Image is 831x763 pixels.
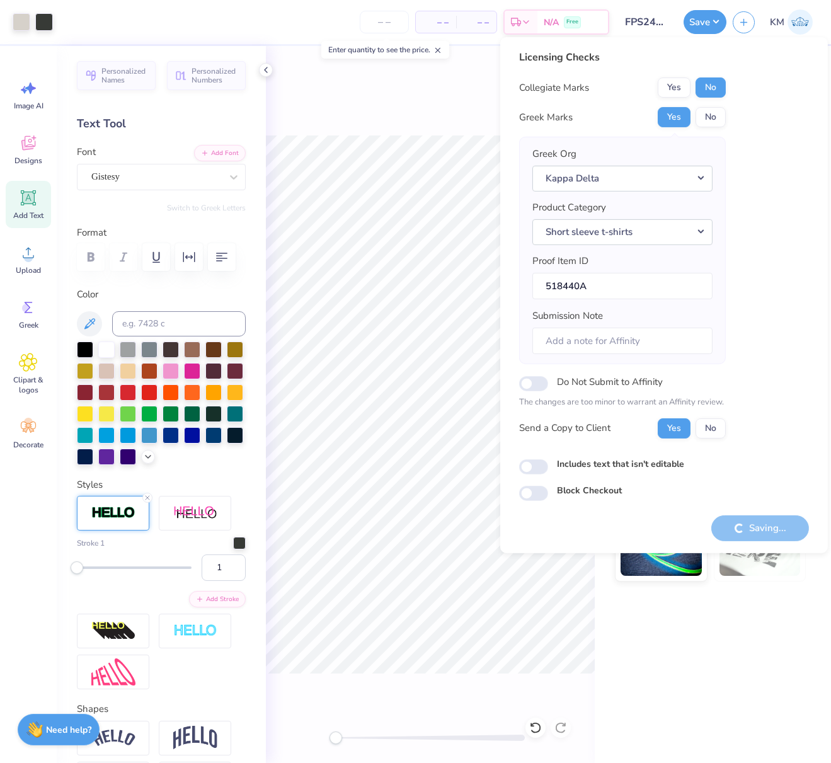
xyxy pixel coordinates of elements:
[770,15,784,30] span: KM
[77,61,156,90] button: Personalized Names
[8,375,49,395] span: Clipart & logos
[532,147,576,161] label: Greek Org
[77,287,246,302] label: Color
[684,10,726,34] button: Save
[19,320,38,330] span: Greek
[173,624,217,638] img: Negative Space
[194,145,246,161] button: Add Font
[77,115,246,132] div: Text Tool
[519,110,573,125] div: Greek Marks
[16,265,41,275] span: Upload
[13,440,43,450] span: Decorate
[658,418,691,438] button: Yes
[14,156,42,166] span: Designs
[423,16,449,29] span: – –
[566,18,578,26] span: Free
[77,478,103,492] label: Styles
[464,16,489,29] span: – –
[532,219,713,244] button: Short sleeve t-shirts
[112,311,246,336] input: e.g. 7428 c
[658,77,691,98] button: Yes
[91,506,135,520] img: Stroke
[519,421,610,435] div: Send a Copy to Client
[788,9,813,35] img: Katrina Mae Mijares
[101,67,148,84] span: Personalized Names
[167,61,246,90] button: Personalized Numbers
[519,81,589,95] div: Collegiate Marks
[189,591,246,607] button: Add Stroke
[557,374,663,390] label: Do Not Submit to Affinity
[167,203,246,213] button: Switch to Greek Letters
[658,107,691,127] button: Yes
[532,327,713,354] input: Add a note for Affinity
[77,226,246,240] label: Format
[696,107,726,127] button: No
[557,484,622,497] label: Block Checkout
[77,702,108,716] label: Shapes
[696,418,726,438] button: No
[519,396,726,409] p: The changes are too minor to warrant an Affinity review.
[77,537,105,549] label: Stroke 1
[173,505,217,521] img: Shadow
[532,254,588,268] label: Proof Item ID
[192,67,238,84] span: Personalized Numbers
[91,621,135,641] img: 3D Illusion
[532,200,606,215] label: Product Category
[71,561,83,574] div: Accessibility label
[616,9,677,35] input: Untitled Design
[14,101,43,111] span: Image AI
[91,730,135,747] img: Arc
[77,145,96,159] label: Font
[557,457,684,470] label: Includes text that isn't editable
[360,11,409,33] input: – –
[46,724,91,736] strong: Need help?
[532,165,713,191] button: Kappa Delta
[519,50,726,65] div: Licensing Checks
[330,731,342,744] div: Accessibility label
[321,41,449,59] div: Enter quantity to see the price.
[764,9,818,35] a: KM
[91,658,135,686] img: Free Distort
[696,77,726,98] button: No
[544,16,559,29] span: N/A
[13,210,43,221] span: Add Text
[173,726,217,750] img: Arch
[532,309,603,323] label: Submission Note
